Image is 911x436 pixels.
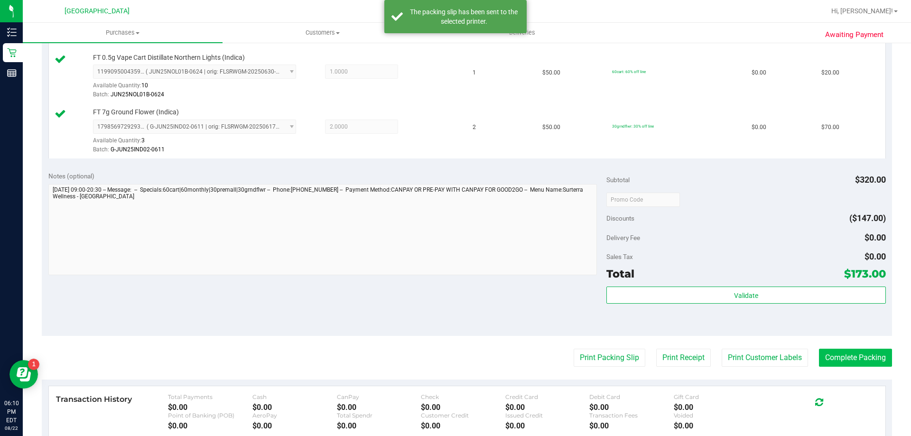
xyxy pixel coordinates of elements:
[141,137,145,144] span: 3
[7,68,17,78] inline-svg: Reports
[4,425,19,432] p: 08/22
[4,399,19,425] p: 06:10 PM EDT
[168,403,252,412] div: $0.00
[93,53,245,62] span: FT 0.5g Vape Cart Distillate Northern Lights (Indica)
[337,412,421,419] div: Total Spendr
[168,412,252,419] div: Point of Banking (POB)
[28,359,39,370] iframe: Resource center unread badge
[752,68,766,77] span: $0.00
[606,253,633,260] span: Sales Tax
[589,412,674,419] div: Transaction Fees
[752,123,766,132] span: $0.00
[821,123,839,132] span: $70.00
[473,68,476,77] span: 1
[722,349,808,367] button: Print Customer Labels
[612,124,654,129] span: 30grndflwr: 30% off line
[23,28,223,37] span: Purchases
[612,69,646,74] span: 60cart: 60% off line
[656,349,711,367] button: Print Receipt
[252,403,337,412] div: $0.00
[821,68,839,77] span: $20.00
[589,393,674,400] div: Debit Card
[606,176,630,184] span: Subtotal
[408,7,520,26] div: The packing slip has been sent to the selected printer.
[252,412,337,419] div: AeroPay
[505,412,590,419] div: Issued Credit
[734,292,758,299] span: Validate
[93,91,109,98] span: Batch:
[93,79,307,97] div: Available Quantity:
[141,82,148,89] span: 10
[855,175,886,185] span: $320.00
[252,421,337,430] div: $0.00
[93,134,307,152] div: Available Quantity:
[589,421,674,430] div: $0.00
[9,360,38,389] iframe: Resource center
[252,393,337,400] div: Cash
[337,403,421,412] div: $0.00
[421,421,505,430] div: $0.00
[844,267,886,280] span: $173.00
[606,234,640,241] span: Delivery Fee
[574,349,645,367] button: Print Packing Slip
[542,123,560,132] span: $50.00
[505,393,590,400] div: Credit Card
[7,48,17,57] inline-svg: Retail
[606,267,634,280] span: Total
[421,412,505,419] div: Customer Credit
[505,421,590,430] div: $0.00
[505,403,590,412] div: $0.00
[223,23,422,43] a: Customers
[865,232,886,242] span: $0.00
[111,91,164,98] span: JUN25NOL01B-0624
[831,7,893,15] span: Hi, [PERSON_NAME]!
[168,421,252,430] div: $0.00
[674,412,758,419] div: Voided
[849,213,886,223] span: ($147.00)
[606,210,634,227] span: Discounts
[337,421,421,430] div: $0.00
[23,23,223,43] a: Purchases
[111,146,165,153] span: G-JUN25IND02-0611
[542,68,560,77] span: $50.00
[337,393,421,400] div: CanPay
[589,403,674,412] div: $0.00
[421,403,505,412] div: $0.00
[65,7,130,15] span: [GEOGRAPHIC_DATA]
[93,108,179,117] span: FT 7g Ground Flower (Indica)
[819,349,892,367] button: Complete Packing
[223,28,422,37] span: Customers
[7,28,17,37] inline-svg: Inventory
[674,421,758,430] div: $0.00
[825,29,883,40] span: Awaiting Payment
[674,403,758,412] div: $0.00
[674,393,758,400] div: Gift Card
[473,123,476,132] span: 2
[606,193,680,207] input: Promo Code
[865,251,886,261] span: $0.00
[48,172,94,180] span: Notes (optional)
[168,393,252,400] div: Total Payments
[93,146,109,153] span: Batch:
[606,287,885,304] button: Validate
[421,393,505,400] div: Check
